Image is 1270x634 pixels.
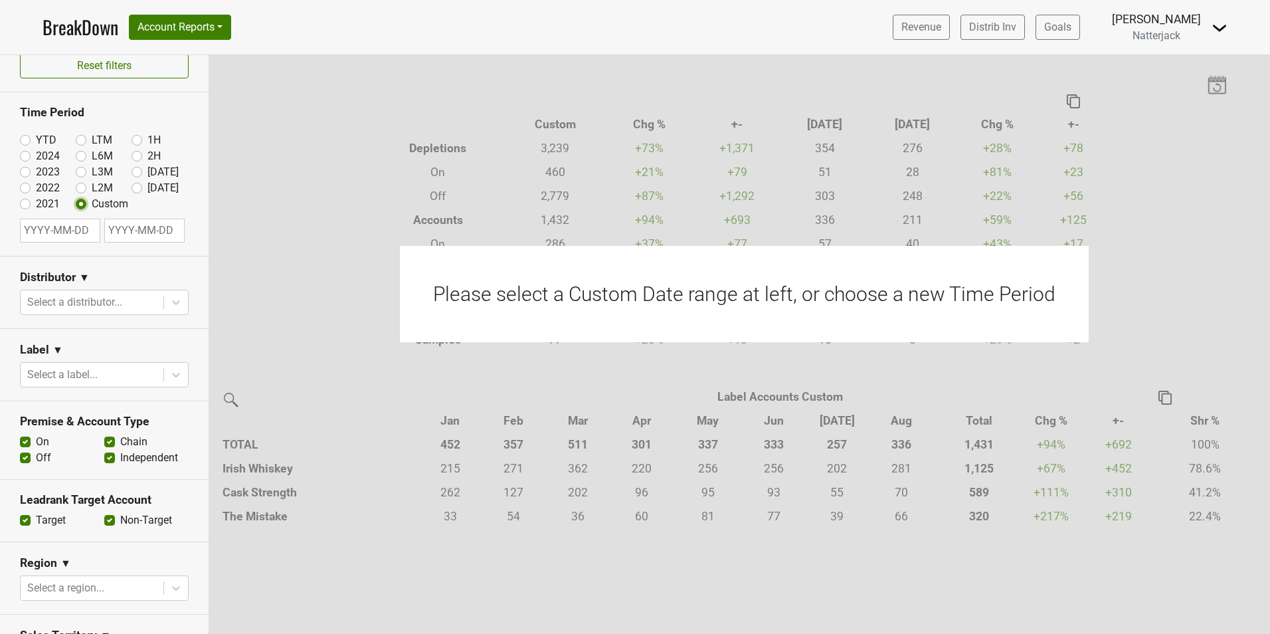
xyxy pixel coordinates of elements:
label: 1H [147,132,161,148]
label: Target [36,512,66,528]
img: Dropdown Menu [1212,20,1227,36]
h3: Distributor [20,270,76,284]
input: YYYY-MM-DD [20,219,100,243]
label: 2021 [36,196,60,212]
h3: Region [20,556,57,570]
button: Account Reports [129,15,231,40]
a: Revenue [893,15,950,40]
span: ▼ [79,270,90,286]
label: [DATE] [147,164,179,180]
input: YYYY-MM-DD [104,219,185,243]
div: Please select a Custom Date range at left, or choose a new Time Period [400,246,1089,342]
span: ▼ [52,342,63,358]
label: 2024 [36,148,60,164]
span: Natterjack [1133,29,1180,42]
span: ▼ [60,556,71,572]
label: 2H [147,148,161,164]
label: 2023 [36,164,60,180]
label: L2M [92,180,113,196]
h3: Leadrank Target Account [20,493,189,507]
h3: Premise & Account Type [20,415,189,429]
label: LTM [92,132,112,148]
label: YTD [36,132,56,148]
div: [PERSON_NAME] [1112,11,1201,28]
h3: Label [20,343,49,357]
label: 2022 [36,180,60,196]
label: [DATE] [147,180,179,196]
a: Distrib Inv [960,15,1025,40]
label: Custom [92,196,128,212]
label: Independent [120,450,178,466]
label: Non-Target [120,512,172,528]
label: L3M [92,164,113,180]
a: BreakDown [43,13,118,41]
label: Off [36,450,51,466]
button: Reset filters [20,53,189,78]
label: Chain [120,434,147,450]
h3: Time Period [20,106,189,120]
label: On [36,434,49,450]
label: L6M [92,148,113,164]
a: Goals [1036,15,1080,40]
